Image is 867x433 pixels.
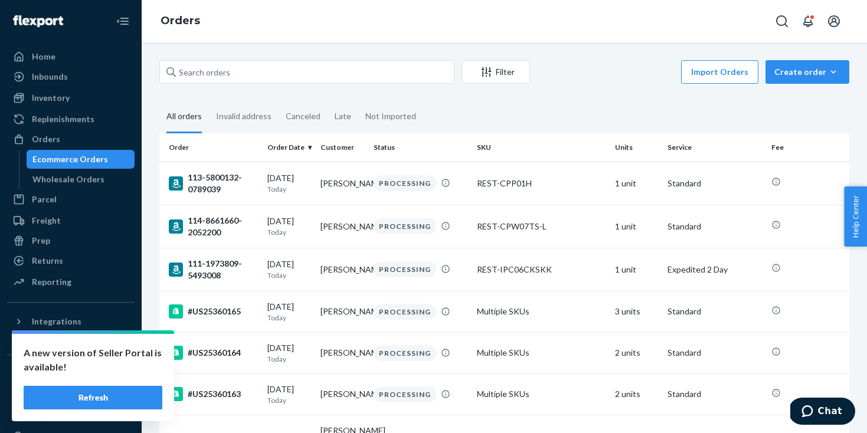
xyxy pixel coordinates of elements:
[32,276,71,288] div: Reporting
[267,172,311,194] div: [DATE]
[7,312,135,331] button: Integrations
[316,373,369,415] td: [PERSON_NAME]
[610,133,663,162] th: Units
[216,101,271,132] div: Invalid address
[267,301,311,323] div: [DATE]
[267,270,311,280] p: Today
[7,47,135,66] a: Home
[7,336,135,350] a: Add Integration
[166,101,202,133] div: All orders
[610,162,663,205] td: 1 unit
[320,142,364,152] div: Customer
[169,258,258,281] div: 111-1973809-5493008
[472,133,610,162] th: SKU
[7,130,135,149] a: Orders
[472,291,610,332] td: Multiple SKUs
[7,407,135,426] a: Settings
[610,248,663,291] td: 1 unit
[316,205,369,248] td: [PERSON_NAME]
[169,215,258,238] div: 114-8661660-2052200
[663,133,766,162] th: Service
[267,215,311,237] div: [DATE]
[111,9,135,33] button: Close Navigation
[668,347,761,359] p: Standard
[32,71,68,83] div: Inbounds
[169,172,258,195] div: 113-5800132-0789039
[7,231,135,250] a: Prep
[765,60,849,84] button: Create order
[369,133,472,162] th: Status
[32,92,70,104] div: Inventory
[169,346,258,360] div: #US25360164
[844,186,867,247] button: Help Center
[668,178,761,189] p: Standard
[32,133,60,145] div: Orders
[267,258,311,280] div: [DATE]
[472,373,610,415] td: Multiple SKUs
[7,365,135,383] button: Fast Tags
[7,211,135,230] a: Freight
[774,66,840,78] div: Create order
[27,150,135,169] a: Ecommerce Orders
[13,15,63,27] img: Flexport logo
[267,354,311,364] p: Today
[32,113,94,125] div: Replenishments
[159,133,263,162] th: Order
[610,373,663,415] td: 2 units
[7,273,135,291] a: Reporting
[462,60,530,84] button: Filter
[159,60,454,84] input: Search orders
[27,170,135,189] a: Wholesale Orders
[668,388,761,400] p: Standard
[7,251,135,270] a: Returns
[374,345,436,361] div: PROCESSING
[32,193,57,205] div: Parcel
[374,386,436,402] div: PROCESSING
[263,133,316,162] th: Order Date
[477,221,606,232] div: REST-CPW07TS-L
[374,304,436,320] div: PROCESSING
[267,184,311,194] p: Today
[610,205,663,248] td: 1 unit
[7,388,135,402] a: Add Fast Tag
[822,9,846,33] button: Open account menu
[668,306,761,317] p: Standard
[316,162,369,205] td: [PERSON_NAME]
[32,316,81,327] div: Integrations
[161,14,200,27] a: Orders
[374,218,436,234] div: PROCESSING
[267,342,311,364] div: [DATE]
[32,215,61,227] div: Freight
[316,248,369,291] td: [PERSON_NAME]
[681,60,758,84] button: Import Orders
[610,332,663,373] td: 2 units
[267,313,311,323] p: Today
[286,101,320,132] div: Canceled
[790,398,855,427] iframe: Opens a widget where you can chat to one of our agents
[169,304,258,319] div: #US25360165
[151,4,210,38] ol: breadcrumbs
[335,101,351,132] div: Late
[767,133,849,162] th: Fee
[668,221,761,232] p: Standard
[267,395,311,405] p: Today
[374,261,436,277] div: PROCESSING
[668,264,761,275] p: Expedited 2 Day
[477,178,606,189] div: REST-CPP01H
[32,255,63,267] div: Returns
[24,346,162,374] p: A new version of Seller Portal is available!
[374,175,436,191] div: PROCESSING
[472,332,610,373] td: Multiple SKUs
[7,110,135,129] a: Replenishments
[7,190,135,209] a: Parcel
[316,332,369,373] td: [PERSON_NAME]
[365,101,416,132] div: Not Imported
[7,88,135,107] a: Inventory
[32,153,108,165] div: Ecommerce Orders
[32,173,104,185] div: Wholesale Orders
[610,291,663,332] td: 3 units
[267,227,311,237] p: Today
[796,9,820,33] button: Open notifications
[32,51,55,63] div: Home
